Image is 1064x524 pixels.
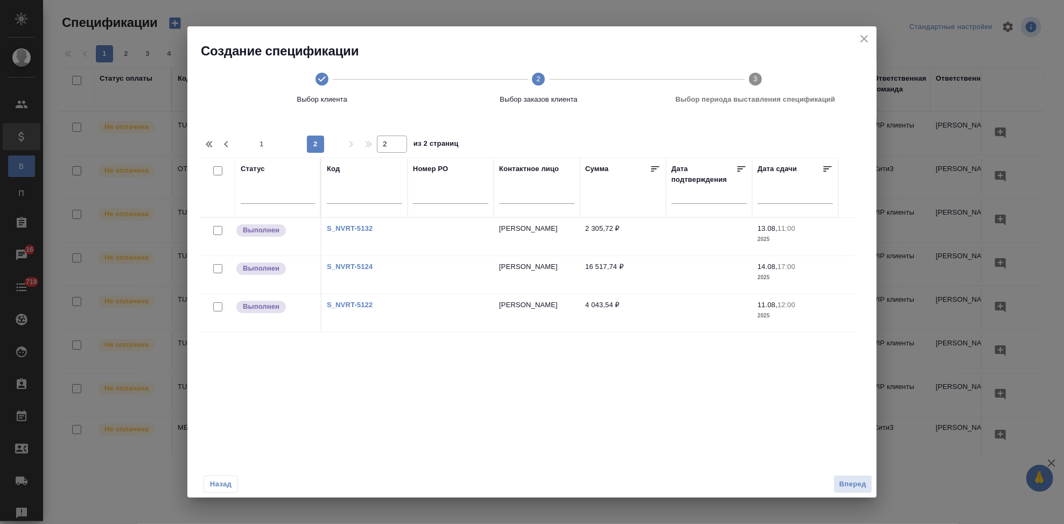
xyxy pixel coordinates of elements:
[494,218,580,256] td: [PERSON_NAME]
[758,263,778,271] p: 14.08,
[778,224,795,232] p: 11:00
[413,164,448,174] div: Номер PO
[253,139,270,150] span: 1
[778,301,795,309] p: 12:00
[243,225,279,236] p: Выполнен
[758,301,778,309] p: 11.08,
[834,475,872,494] button: Вперед
[435,94,642,105] span: Выбор заказов клиента
[209,479,232,490] span: Назад
[327,224,373,232] a: S_NVRT-5132
[753,75,757,83] text: 3
[243,301,279,312] p: Выполнен
[327,164,340,174] div: Код
[652,94,859,105] span: Выбор периода выставления спецификаций
[839,478,866,491] span: Вперед
[580,294,666,332] td: 4 043,54 ₽
[201,43,877,60] h2: Создание спецификации
[494,256,580,294] td: [PERSON_NAME]
[671,164,736,185] div: Дата подтверждения
[494,294,580,332] td: [PERSON_NAME]
[327,263,373,271] a: S_NVRT-5124
[758,310,833,321] p: 2025
[778,263,795,271] p: 17:00
[499,164,559,174] div: Контактное лицо
[758,224,778,232] p: 13.08,
[218,94,426,105] span: Выбор клиента
[253,136,270,153] button: 1
[204,476,238,493] button: Назад
[243,263,279,274] p: Выполнен
[758,234,833,245] p: 2025
[585,164,608,178] div: Сумма
[537,75,541,83] text: 2
[241,164,265,174] div: Статус
[580,256,666,294] td: 16 517,74 ₽
[758,272,833,283] p: 2025
[758,164,797,178] div: Дата сдачи
[327,301,373,309] a: S_NVRT-5122
[414,137,459,153] span: из 2 страниц
[580,218,666,256] td: 2 305,72 ₽
[856,31,872,47] button: close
